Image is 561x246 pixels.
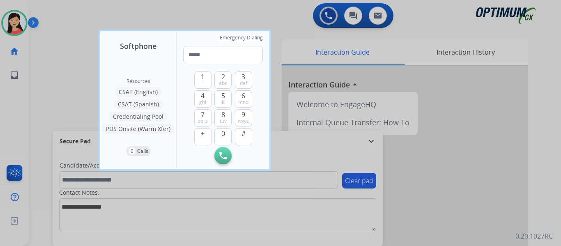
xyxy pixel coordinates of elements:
button: 0 [214,128,232,145]
span: 2 [221,72,225,82]
span: 3 [241,72,245,82]
button: # [235,128,252,145]
span: 5 [221,91,225,101]
button: 5jkl [214,90,232,108]
span: mno [238,99,248,106]
button: PDS Onsite (Warm Xfer) [102,124,175,134]
span: 0 [221,129,225,138]
span: 9 [241,110,245,120]
button: + [194,128,212,145]
button: 6mno [235,90,252,108]
span: 7 [201,110,205,120]
button: 0Calls [126,146,151,156]
span: + [201,129,205,138]
button: CSAT (English) [115,87,162,97]
button: 7pqrs [194,109,212,126]
span: # [241,129,246,138]
button: CSAT (Spanish) [114,99,163,109]
span: 1 [201,72,205,82]
button: Credentialing Pool [109,112,168,122]
span: abc [219,80,227,87]
span: Emergency Dialing [220,34,263,41]
button: 1 [194,71,212,89]
p: Calls [137,147,148,155]
button: 8tuv [214,109,232,126]
span: 4 [201,91,205,101]
p: 0 [129,147,136,155]
span: wxyz [238,118,249,124]
p: 0.20.1027RC [515,231,553,241]
button: 4ghi [194,90,212,108]
span: def [240,80,247,87]
span: ghi [199,99,206,106]
button: 3def [235,71,252,89]
span: Resources [126,78,150,85]
button: 9wxyz [235,109,252,126]
span: Softphone [120,40,156,52]
button: 2abc [214,71,232,89]
span: tuv [220,118,227,124]
span: 8 [221,110,225,120]
img: call-button [219,152,227,159]
span: 6 [241,91,245,101]
span: jkl [221,99,225,106]
span: pqrs [198,118,208,124]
